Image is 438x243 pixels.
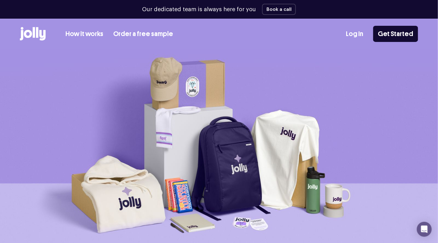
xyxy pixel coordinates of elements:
[417,222,432,237] div: Open Intercom Messenger
[346,29,363,39] a: Log In
[262,4,296,15] button: Book a call
[113,29,173,39] a: Order a free sample
[373,26,418,42] a: Get Started
[142,5,256,14] p: Our dedicated team is always here for you
[65,29,103,39] a: How it works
